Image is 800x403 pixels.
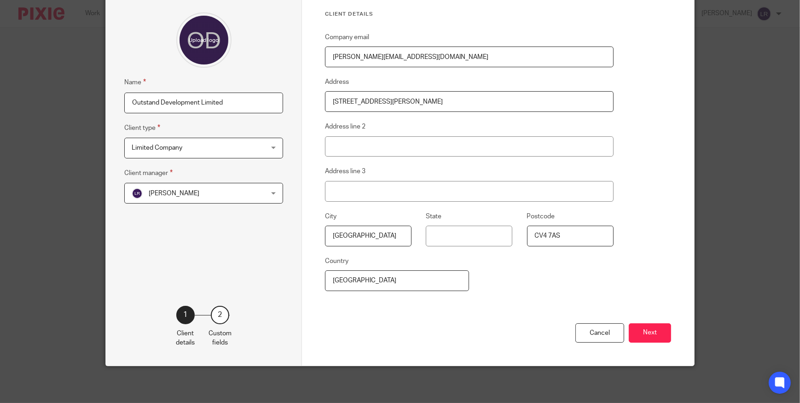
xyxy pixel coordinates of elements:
[426,212,441,221] label: State
[575,323,624,343] div: Cancel
[325,11,614,18] h3: Client details
[629,323,671,343] button: Next
[325,122,365,131] label: Address line 2
[132,188,143,199] img: svg%3E
[132,145,182,151] span: Limited Company
[325,167,365,176] label: Address line 3
[211,306,229,324] div: 2
[325,257,348,266] label: Country
[209,329,232,348] p: Custom fields
[149,190,199,197] span: [PERSON_NAME]
[527,212,555,221] label: Postcode
[325,77,349,87] label: Address
[124,123,160,133] label: Client type
[176,329,195,348] p: Client details
[176,306,195,324] div: 1
[325,212,336,221] label: City
[124,77,146,88] label: Name
[325,33,369,42] label: Company email
[124,168,173,178] label: Client manager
